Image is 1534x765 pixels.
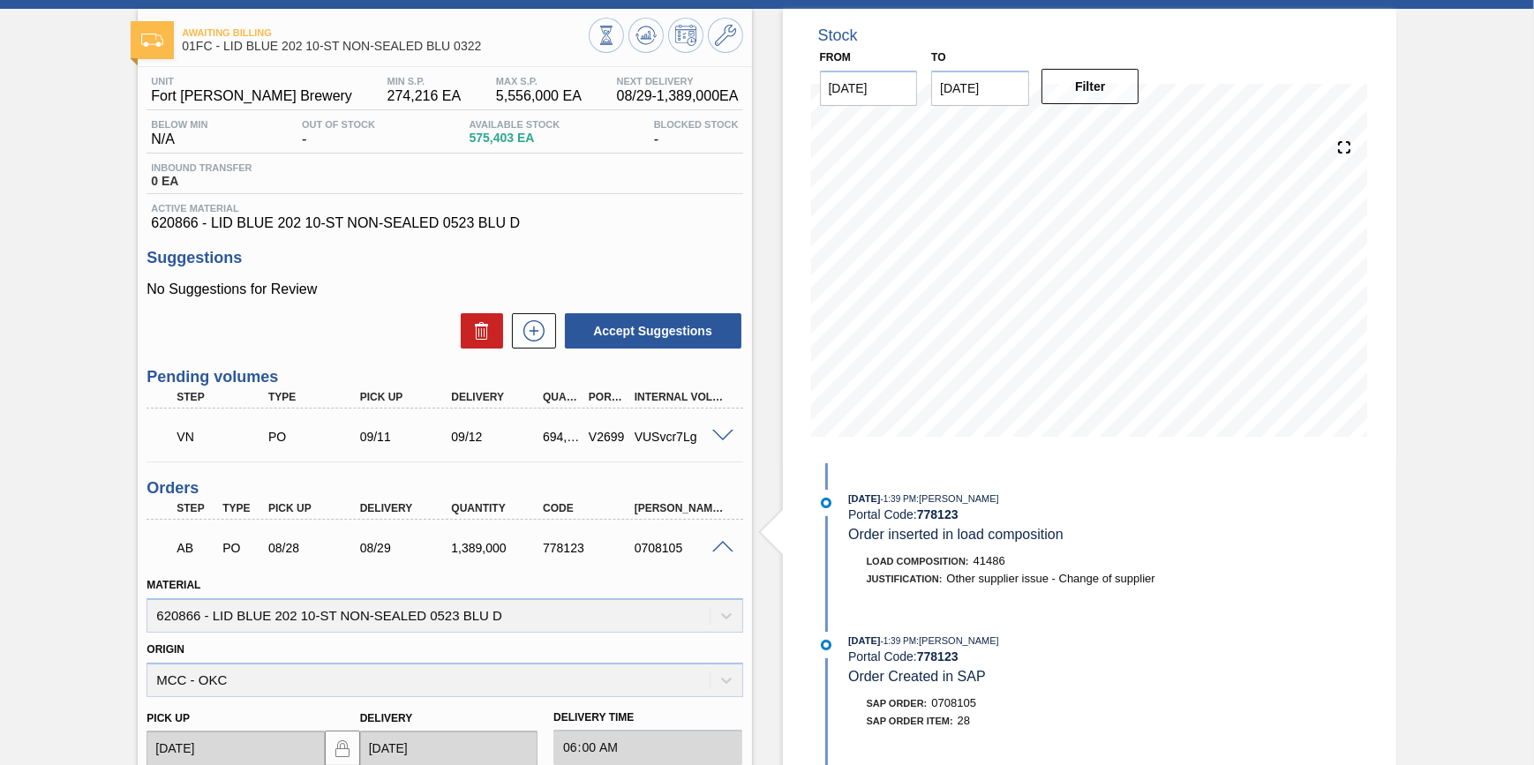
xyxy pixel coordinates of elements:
[946,572,1154,585] span: Other supplier issue - Change of supplier
[447,541,548,555] div: 1,389,000
[447,430,548,444] div: 09/12/2025
[151,119,207,130] span: Below Min
[447,391,548,403] div: Delivery
[867,698,928,709] span: SAP Order:
[916,635,999,646] span: : [PERSON_NAME]
[147,479,742,498] h3: Orders
[974,554,1005,567] span: 41486
[470,131,560,145] span: 575,403 EA
[916,493,999,504] span: : [PERSON_NAME]
[1041,69,1139,104] button: Filter
[218,541,265,555] div: Purchase order
[881,494,917,504] span: - 1:39 PM
[650,119,743,147] div: -
[538,430,585,444] div: 694,500
[584,391,631,403] div: Portal Volume
[177,541,214,555] p: AB
[177,430,269,444] p: VN
[848,649,1267,664] div: Portal Code:
[172,502,219,514] div: Step
[617,76,739,86] span: Next Delivery
[821,640,831,650] img: atual
[147,119,212,147] div: N/A
[496,88,582,104] span: 5,556,000 EA
[848,669,986,684] span: Order Created in SAP
[958,714,970,727] span: 28
[147,281,742,297] p: No Suggestions for Review
[302,119,375,130] span: Out Of Stock
[565,313,741,349] button: Accept Suggestions
[931,71,1029,106] input: mm/dd/yyyy
[151,175,252,188] span: 0 EA
[356,430,457,444] div: 09/11/2025
[668,18,703,53] button: Schedule Inventory
[264,541,365,555] div: 08/28/2025
[917,649,959,664] strong: 778123
[387,76,462,86] span: MIN S.P.
[617,88,739,104] span: 08/29 - 1,389,000 EA
[151,76,352,86] span: Unit
[447,502,548,514] div: Quantity
[589,18,624,53] button: Stocks Overview
[881,636,917,646] span: - 1:39 PM
[628,18,664,53] button: Update Chart
[848,493,880,504] span: [DATE]
[470,119,560,130] span: Available Stock
[708,18,743,53] button: Go to Master Data / General
[553,705,742,731] label: Delivery Time
[151,215,738,231] span: 620866 - LID BLUE 202 10-ST NON-SEALED 0523 BLU D
[630,391,732,403] div: Internal Volume Id
[867,574,943,584] span: Justification:
[147,368,742,386] h3: Pending volumes
[387,88,462,104] span: 274,216 EA
[820,51,851,64] label: From
[848,527,1064,542] span: Order inserted in load composition
[556,311,743,350] div: Accept Suggestions
[538,541,640,555] div: 778123
[818,26,858,45] div: Stock
[630,541,732,555] div: 0708105
[172,417,274,456] div: Trading Volume
[538,391,585,403] div: Quantity
[630,430,732,444] div: VUSvcr7Lg
[147,249,742,267] h3: Suggestions
[264,391,365,403] div: Type
[332,738,353,759] img: locked
[356,391,457,403] div: Pick up
[538,502,640,514] div: Code
[141,34,163,47] img: Ícone
[297,119,380,147] div: -
[452,313,503,349] div: Delete Suggestions
[848,507,1267,521] div: Portal Code:
[848,635,880,646] span: [DATE]
[931,696,976,709] span: 0708105
[867,716,953,726] span: SAP Order Item:
[654,119,739,130] span: Blocked Stock
[820,71,918,106] input: mm/dd/yyyy
[151,88,352,104] span: Fort [PERSON_NAME] Brewery
[503,313,556,349] div: New suggestion
[496,76,582,86] span: MAX S.P.
[360,712,413,724] label: Delivery
[867,556,969,566] span: Load Composition :
[151,203,738,214] span: Active Material
[356,541,457,555] div: 08/29/2025
[172,391,274,403] div: Step
[147,712,190,724] label: Pick up
[147,579,200,591] label: Material
[917,507,959,521] strong: 778123
[147,643,184,656] label: Origin
[172,529,219,567] div: Awaiting Billing
[264,430,365,444] div: Purchase order
[356,502,457,514] div: Delivery
[630,502,732,514] div: [PERSON_NAME]. ID
[931,51,945,64] label: to
[182,40,588,53] span: 01FC - LID BLUE 202 10-ST NON-SEALED BLU 0322
[584,430,631,444] div: V2699
[264,502,365,514] div: Pick up
[218,502,265,514] div: Type
[821,498,831,508] img: atual
[151,162,252,173] span: Inbound Transfer
[182,27,588,38] span: Awaiting Billing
